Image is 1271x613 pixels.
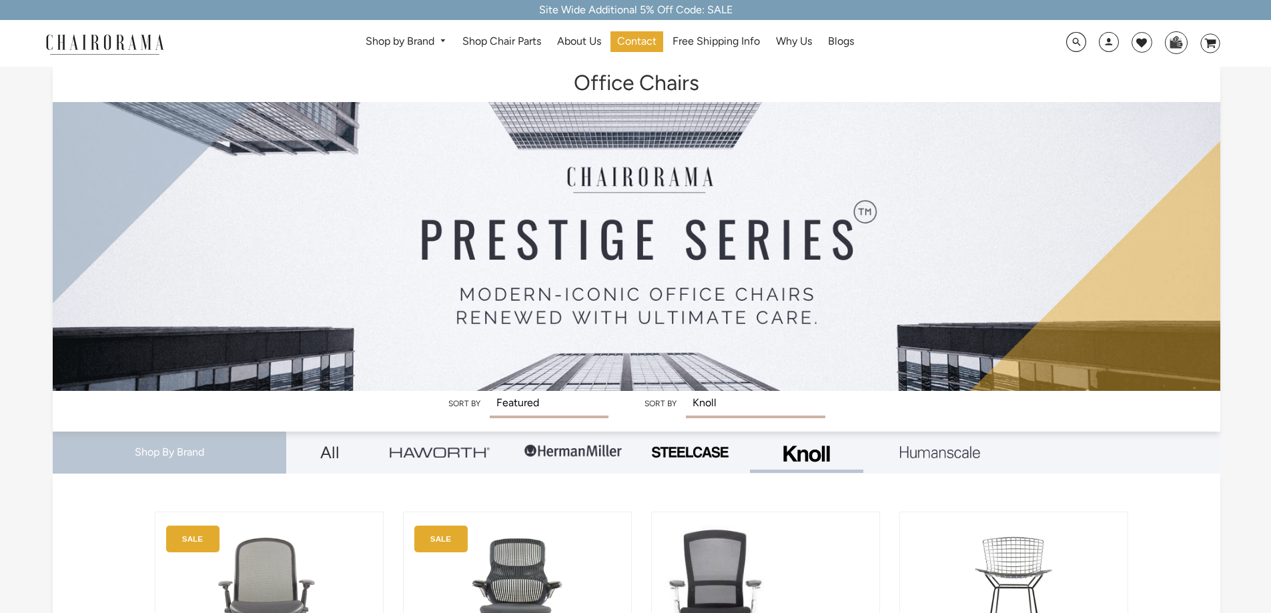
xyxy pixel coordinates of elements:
[523,432,623,472] img: Group-1.png
[666,31,767,52] a: Free Shipping Info
[38,32,171,55] img: chairorama
[900,446,980,458] img: Layer_1_1.png
[610,31,663,52] a: Contact
[550,31,608,52] a: About Us
[673,35,760,49] span: Free Shipping Info
[828,35,854,49] span: Blogs
[390,447,490,457] img: Group_4be16a4b-c81a-4a6e-a540-764d0a8faf6e.png
[780,437,833,471] img: Frame_4.png
[53,67,1220,391] img: Office Chairs
[557,35,601,49] span: About Us
[53,432,286,474] div: Shop By Brand
[66,67,1207,95] h1: Office Chairs
[650,445,730,460] img: PHOTO-2024-07-09-00-53-10-removebg-preview.png
[769,31,819,52] a: Why Us
[182,534,203,543] text: SALE
[617,35,657,49] span: Contact
[1166,32,1186,52] img: WhatsApp_Image_2024-07-12_at_16.23.01.webp
[430,534,451,543] text: SALE
[359,31,453,52] a: Shop by Brand
[645,399,677,408] label: Sort by
[462,35,541,49] span: Shop Chair Parts
[456,31,548,52] a: Shop Chair Parts
[228,31,991,56] nav: DesktopNavigation
[776,35,812,49] span: Why Us
[448,399,480,408] label: Sort by
[821,31,861,52] a: Blogs
[296,432,363,473] a: All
